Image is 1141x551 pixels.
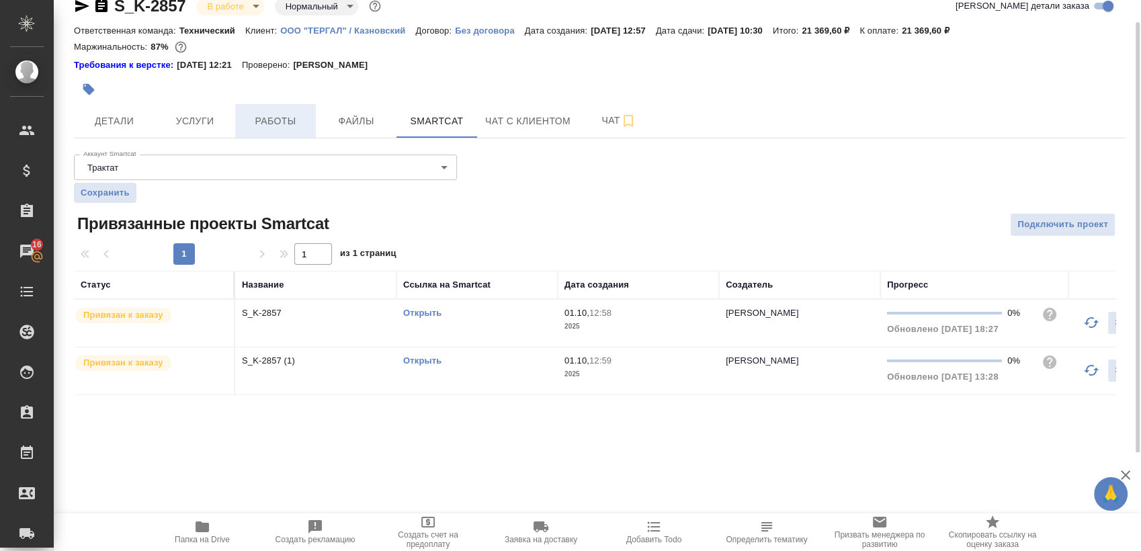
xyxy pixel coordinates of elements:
[340,245,396,265] span: из 1 страниц
[708,26,773,36] p: [DATE] 10:30
[859,26,902,36] p: К оплате:
[656,26,708,36] p: Дата сдачи:
[564,278,629,292] div: Дата создания
[620,113,636,129] svg: Подписаться
[242,354,390,368] p: S_K-2857 (1)
[81,278,111,292] div: Статус
[151,42,171,52] p: 87%
[74,75,103,104] button: Добавить тэг
[280,26,415,36] p: ООО "ТЕРГАЛ" / Казновский
[525,26,591,36] p: Дата создания:
[403,278,491,292] div: Ссылка на Smartcat
[82,113,146,130] span: Детали
[726,308,799,318] p: [PERSON_NAME]
[81,186,130,200] span: Сохранить
[24,238,50,251] span: 16
[887,278,928,292] div: Прогресс
[564,320,712,333] p: 2025
[589,355,611,366] p: 12:59
[455,26,525,36] p: Без договора
[403,308,441,318] a: Открыть
[172,38,189,56] button: 2296.00 RUB;
[243,113,308,130] span: Работы
[405,113,469,130] span: Smartcat
[726,278,773,292] div: Создатель
[485,113,570,130] span: Чат с клиентом
[1007,306,1031,320] div: 0%
[587,112,651,129] span: Чат
[887,372,999,382] span: Обновлено [DATE] 13:28
[589,308,611,318] p: 12:58
[293,58,378,72] p: [PERSON_NAME]
[74,213,329,235] span: Привязанные проекты Smartcat
[242,58,294,72] p: Проверено:
[282,1,342,12] button: Нормальный
[1007,354,1031,368] div: 0%
[242,306,390,320] p: S_K-2857
[3,235,50,268] a: 16
[455,24,525,36] a: Без договора
[1094,477,1128,511] button: 🙏
[1017,217,1108,232] span: Подключить проект
[280,24,415,36] a: ООО "ТЕРГАЛ" / Казновский
[1099,480,1122,508] span: 🙏
[887,324,999,334] span: Обновлено [DATE] 18:27
[1075,306,1107,339] button: Обновить прогресс
[415,26,455,36] p: Договор:
[83,308,163,322] p: Привязан к заказу
[591,26,656,36] p: [DATE] 12:57
[403,355,441,366] a: Открыть
[564,355,589,366] p: 01.10,
[74,183,136,203] button: Сохранить
[83,162,122,173] button: Трактат
[179,26,245,36] p: Технический
[564,308,589,318] p: 01.10,
[242,278,284,292] div: Название
[74,26,179,36] p: Ответственная команда:
[74,58,177,72] div: Нажми, чтобы открыть папку с инструкцией
[163,113,227,130] span: Услуги
[324,113,388,130] span: Файлы
[1010,213,1115,237] button: Подключить проект
[773,26,802,36] p: Итого:
[83,356,163,370] p: Привязан к заказу
[726,355,799,366] p: [PERSON_NAME]
[245,26,280,36] p: Клиент:
[802,26,859,36] p: 21 369,60 ₽
[203,1,247,12] button: В работе
[74,155,457,180] div: Трактат
[177,58,242,72] p: [DATE] 12:21
[74,42,151,52] p: Маржинальность:
[74,58,177,72] a: Требования к верстке:
[564,368,712,381] p: 2025
[902,26,960,36] p: 21 369,60 ₽
[1075,354,1107,386] button: Обновить прогресс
